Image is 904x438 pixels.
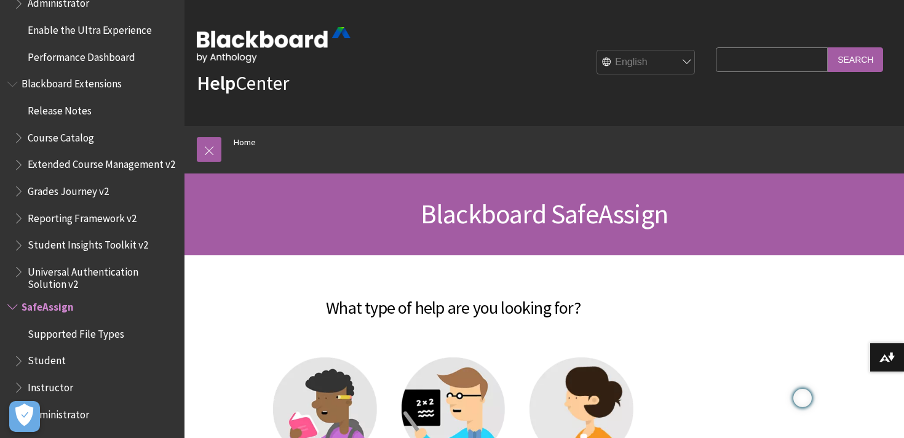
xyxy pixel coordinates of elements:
span: Enable the Ultra Experience [28,20,152,36]
select: Site Language Selector [597,50,696,75]
strong: Help [197,71,236,95]
span: Release Notes [28,100,92,117]
span: Reporting Framework v2 [28,208,137,225]
input: Search [828,47,883,71]
span: Student Insights Toolkit v2 [28,235,148,252]
h2: What type of help are you looking for? [197,280,710,321]
span: Student [28,351,66,367]
span: Blackboard Extensions [22,74,122,90]
a: HelpCenter [197,71,289,95]
span: Administrator [28,404,89,421]
span: Performance Dashboard [28,47,135,63]
span: Supported File Types [28,324,124,340]
span: Grades Journey v2 [28,181,109,197]
a: Home [234,135,256,150]
span: Extended Course Management v2 [28,154,175,171]
span: Blackboard SafeAssign [421,197,668,231]
img: Blackboard by Anthology [197,27,351,63]
span: Universal Authentication Solution v2 [28,261,176,290]
span: Course Catalog [28,127,94,144]
button: Open Preferences [9,401,40,432]
nav: Book outline for Blackboard Extensions [7,74,177,291]
span: Instructor [28,377,73,394]
nav: Book outline for Blackboard SafeAssign [7,297,177,424]
span: SafeAssign [22,297,74,313]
